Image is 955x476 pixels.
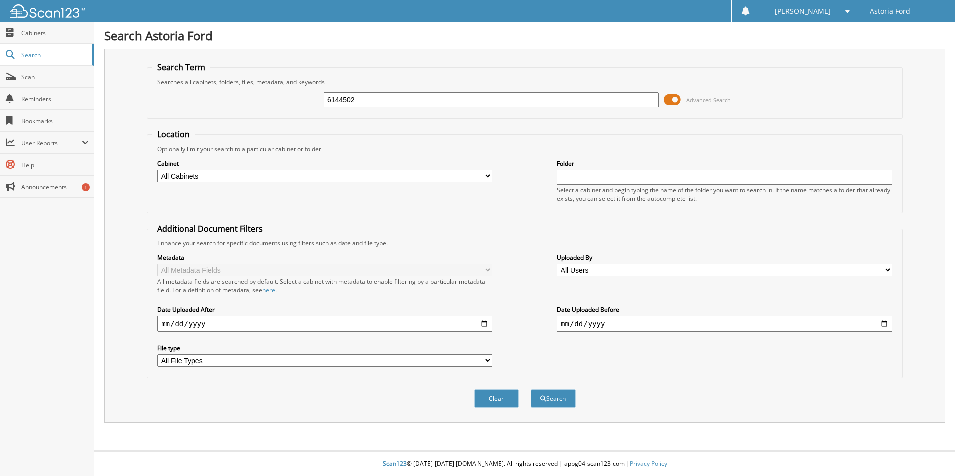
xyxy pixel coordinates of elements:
[21,183,89,191] span: Announcements
[82,183,90,191] div: 1
[157,159,492,168] label: Cabinet
[21,117,89,125] span: Bookmarks
[775,8,831,14] span: [PERSON_NAME]
[10,4,85,18] img: scan123-logo-white.svg
[152,129,195,140] legend: Location
[21,95,89,103] span: Reminders
[630,459,667,468] a: Privacy Policy
[157,253,492,262] label: Metadata
[104,27,945,44] h1: Search Astoria Ford
[152,223,268,234] legend: Additional Document Filters
[557,186,892,203] div: Select a cabinet and begin typing the name of the folder you want to search in. If the name match...
[152,78,897,86] div: Searches all cabinets, folders, files, metadata, and keywords
[905,428,955,476] iframe: Chat Widget
[157,316,492,332] input: start
[157,305,492,314] label: Date Uploaded After
[21,161,89,169] span: Help
[21,29,89,37] span: Cabinets
[157,277,492,294] div: All metadata fields are searched by default. Select a cabinet with metadata to enable filtering b...
[152,239,897,247] div: Enhance your search for specific documents using filters such as date and file type.
[152,145,897,153] div: Optionally limit your search to a particular cabinet or folder
[21,139,82,147] span: User Reports
[557,159,892,168] label: Folder
[531,389,576,408] button: Search
[383,459,407,468] span: Scan123
[474,389,519,408] button: Clear
[557,253,892,262] label: Uploaded By
[157,344,492,352] label: File type
[21,51,87,59] span: Search
[686,96,731,104] span: Advanced Search
[21,73,89,81] span: Scan
[152,62,210,73] legend: Search Term
[557,316,892,332] input: end
[94,452,955,476] div: © [DATE]-[DATE] [DOMAIN_NAME]. All rights reserved | appg04-scan123-com |
[557,305,892,314] label: Date Uploaded Before
[262,286,275,294] a: here
[870,8,910,14] span: Astoria Ford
